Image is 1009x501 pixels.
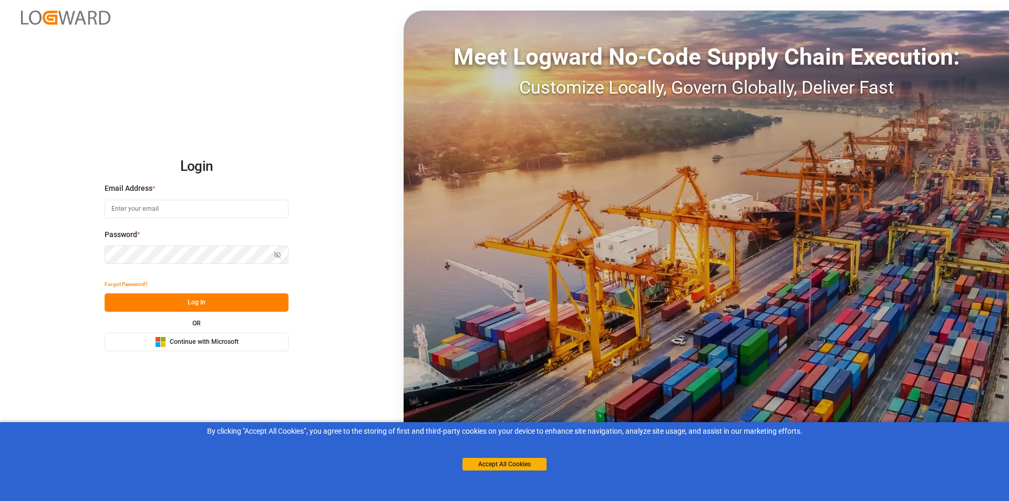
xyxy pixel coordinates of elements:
div: Meet Logward No-Code Supply Chain Execution: [404,39,1009,74]
span: Continue with Microsoft [170,338,239,347]
div: By clicking "Accept All Cookies”, you agree to the storing of first and third-party cookies on yo... [7,426,1002,437]
h2: Login [105,150,289,183]
small: OR [192,320,201,326]
button: Forgot Password? [105,275,148,293]
img: Logward_new_orange.png [21,11,110,25]
span: Email Address [105,183,152,194]
button: Log In [105,293,289,312]
div: Customize Locally, Govern Globally, Deliver Fast [404,74,1009,101]
span: Password [105,229,137,240]
input: Enter your email [105,200,289,218]
button: Accept All Cookies [462,458,547,471]
button: Continue with Microsoft [105,333,289,351]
